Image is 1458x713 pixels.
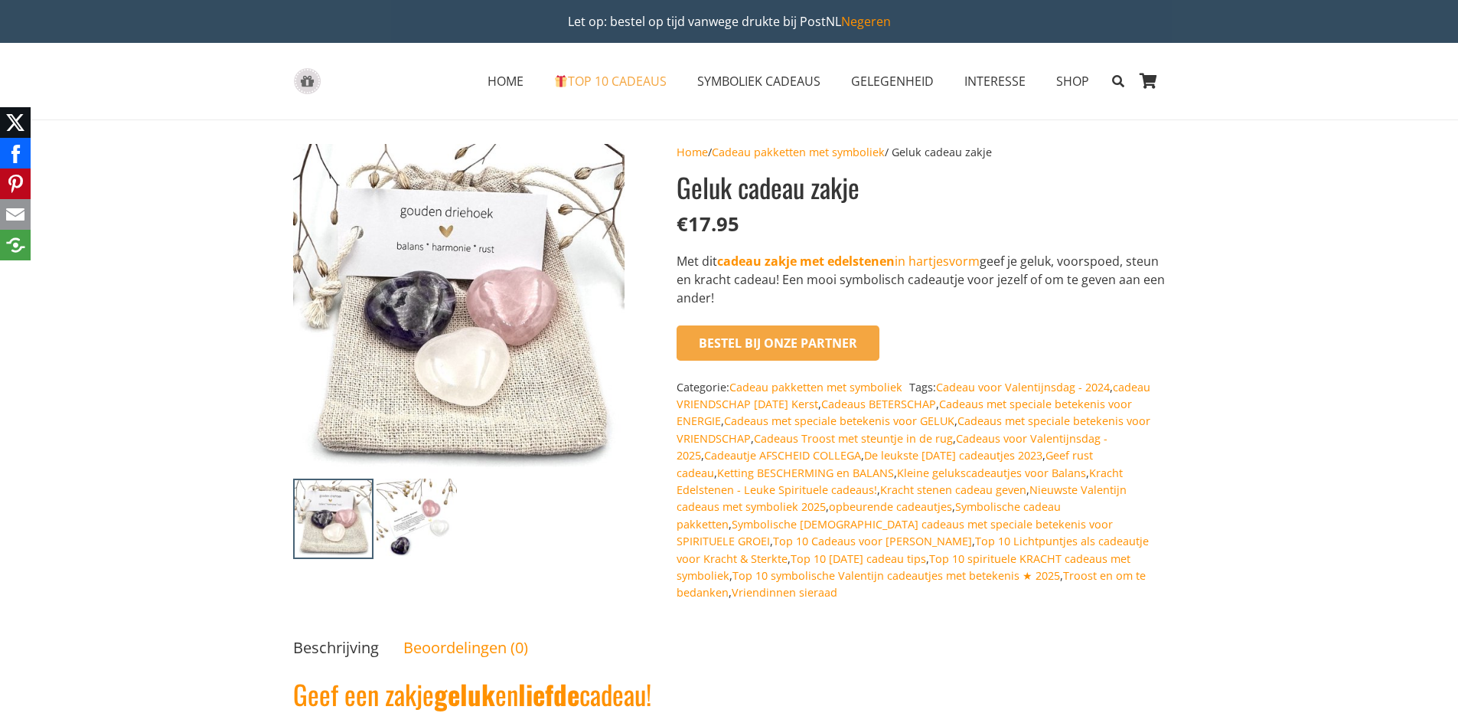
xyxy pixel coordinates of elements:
[677,448,1093,479] a: Geef rust cadeau
[677,499,1061,531] a: Symbolische cadeau pakketten
[836,62,949,100] a: GELEGENHEIDGELEGENHEID Menu
[293,68,321,95] a: gift-box-icon-grey-inspirerendwinkelen
[677,144,1165,161] nav: Breadcrumb
[717,466,894,480] a: Ketting BESCHERMING en BALANS
[677,414,1150,445] a: Cadeaus met speciale betekenis voor VRIENDSCHAP
[472,62,539,100] a: HOMEHOME Menu
[677,145,708,159] a: Home
[717,253,980,270] a: cadeau zakje met edelstenenin hartjesvorm
[677,252,1165,307] p: Met dit geef je geluk, voorspoed, steun en kracht cadeau! Een mooi symbolisch cadeautje voor jeze...
[293,479,373,559] img: zakje geluk en liefde cadeau geven met kracht edelstenen in hartjesvorm met speciale en symbolisc...
[724,414,954,428] a: Cadeaus met speciale betekenis voor GELUK
[704,448,861,463] a: Cadeautje AFSCHEID COLLEGA
[754,431,953,446] a: Cadeaus Troost met steuntje in de rug
[717,253,895,270] strong: cadeau zakje met edelstenen
[773,534,972,548] a: Top 10 Cadeaus voor [PERSON_NAME]
[841,13,891,30] a: Negeren
[677,517,1113,548] a: Symbolische [DEMOGRAPHIC_DATA] cadeaus met speciale betekenis voor SPIRITUELE GROEI
[897,466,1086,480] a: Kleine gelukscadeautjes voor Balans
[697,73,820,90] span: SYMBOLIEK CADEAUS
[554,73,667,90] span: TOP 10 CADEAUS
[1104,62,1131,100] a: Zoeken
[682,62,836,100] a: SYMBOLIEK CADEAUSSYMBOLIEK CADEAUS Menu
[1132,43,1166,119] a: Winkelwagen
[555,75,567,87] img: 🎁
[677,325,879,361] button: Bestel bij onze Partner
[677,211,739,237] bdi: 17.95
[677,380,1150,600] span: Tags: , , , , , , , , , , , , , , , , , , , , , , , , ,
[677,211,688,237] span: €
[851,73,934,90] span: GELEGENHEID
[864,448,1042,463] a: De leukste [DATE] cadeautjes 2023
[677,168,1165,206] h1: Geluk cadeau zakje
[677,534,1149,565] a: Top 10 Lichtpuntjes als cadeautje voor Kracht & Sterkte
[732,568,1060,583] a: Top 10 symbolische Valentijn cadeautjes met betekenis ★ 2025
[829,499,952,514] a: opbeurende cadeautjes
[732,585,837,600] a: Vriendinnen sieraad
[488,73,524,90] span: HOME
[949,62,1041,100] a: INTERESSEINTERESSE Menu
[821,397,936,411] a: Cadeaus BETERSCHAP
[293,637,379,658] a: Beschrijving
[677,380,906,394] span: Categorie:
[729,380,902,394] a: Cadeau pakketten met symboliek
[712,145,885,159] a: Cadeau pakketten met symboliek
[791,551,926,566] a: Top 10 [DATE] cadeau tips
[964,73,1026,90] span: INTERESSE
[403,637,528,658] a: Beoordelingen (0)
[936,380,1110,394] a: Cadeau voor Valentijnsdag - 2024
[1041,62,1104,100] a: SHOPSHOP Menu
[1056,73,1089,90] span: SHOP
[377,479,457,559] img: Geluk cadeau zakje - Afbeelding 2
[880,482,1026,497] a: Kracht stenen cadeau geven
[539,62,682,100] a: 🎁TOP 10 CADEAUS🎁 TOP 10 CADEAUS Menu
